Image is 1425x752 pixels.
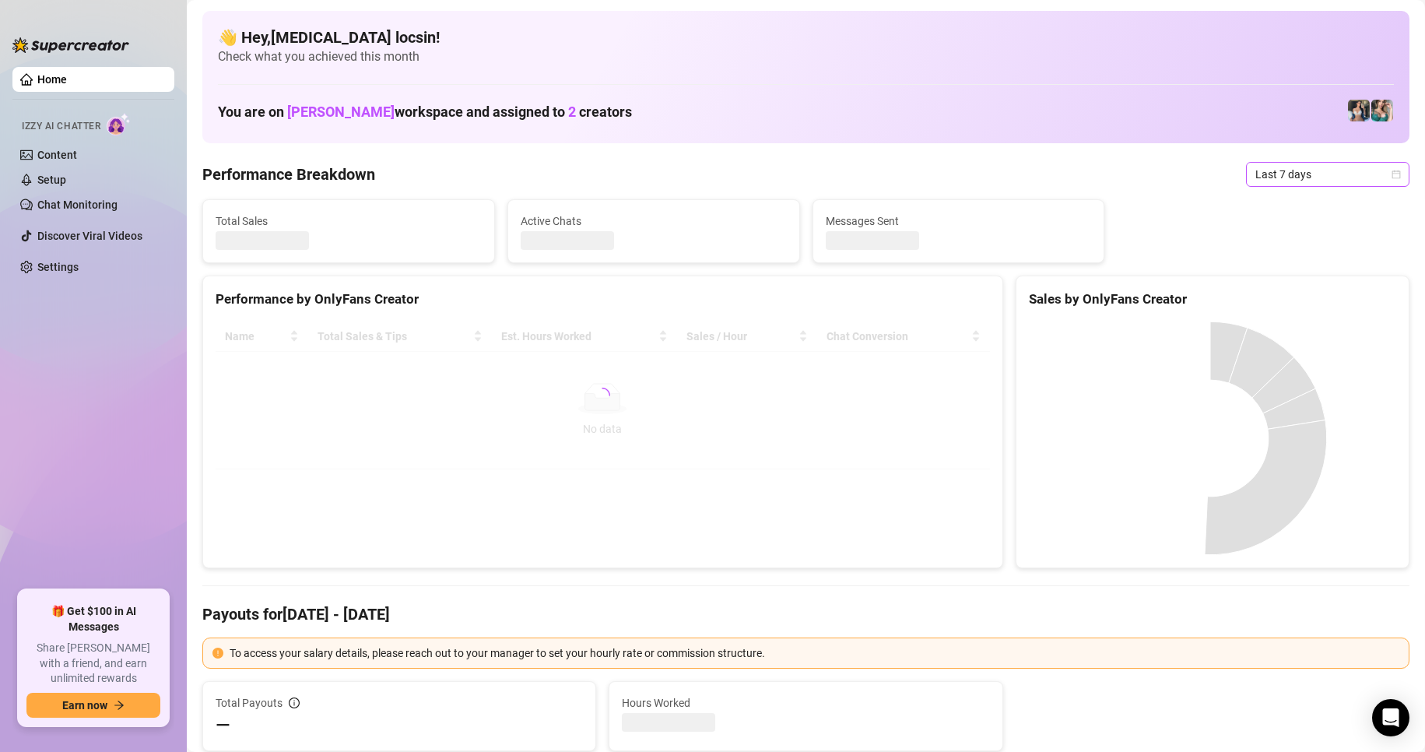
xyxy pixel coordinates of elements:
h4: Payouts for [DATE] - [DATE] [202,603,1409,625]
span: Total Payouts [216,694,283,712]
img: Katy [1348,100,1370,121]
span: calendar [1392,170,1401,179]
span: Total Sales [216,213,482,230]
span: 2 [568,104,576,120]
div: Sales by OnlyFans Creator [1029,289,1396,310]
span: Izzy AI Chatter [22,119,100,134]
h4: Performance Breakdown [202,163,375,185]
span: — [216,713,230,738]
h4: 👋 Hey, [MEDICAL_DATA] locsin ! [218,26,1394,48]
span: Messages Sent [826,213,1092,230]
div: To access your salary details, please reach out to your manager to set your hourly rate or commis... [230,645,1399,662]
span: arrow-right [114,700,125,711]
span: info-circle [289,698,300,708]
div: Performance by OnlyFans Creator [216,289,990,310]
span: Hours Worked [622,694,989,712]
span: Share [PERSON_NAME] with a friend, and earn unlimited rewards [26,641,160,687]
img: Zaddy [1371,100,1393,121]
img: logo-BBDzfeDw.svg [12,37,129,53]
div: Open Intercom Messenger [1372,699,1409,736]
a: Discover Viral Videos [37,230,142,242]
span: exclamation-circle [212,648,223,659]
span: Active Chats [521,213,787,230]
a: Chat Monitoring [37,199,118,211]
img: AI Chatter [107,113,131,135]
span: [PERSON_NAME] [287,104,395,120]
a: Home [37,73,67,86]
span: 🎁 Get $100 in AI Messages [26,604,160,634]
span: Last 7 days [1255,163,1400,186]
span: Earn now [62,699,107,712]
h1: You are on workspace and assigned to creators [218,104,632,121]
button: Earn nowarrow-right [26,693,160,718]
span: loading [592,385,612,405]
a: Content [37,149,77,161]
a: Settings [37,261,79,273]
a: Setup [37,174,66,186]
span: Check what you achieved this month [218,48,1394,65]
